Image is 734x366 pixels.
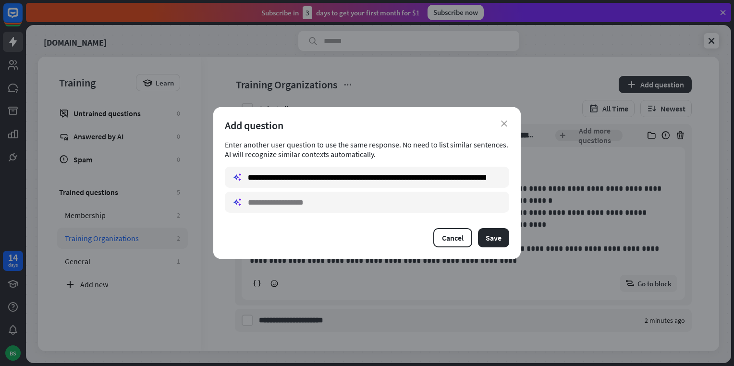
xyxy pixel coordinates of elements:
button: Open LiveChat chat widget [8,4,37,33]
button: Save [478,228,509,247]
i: close [501,121,507,127]
div: Enter another user question to use the same response. No need to list similar sentences. AI will ... [225,140,509,159]
div: Add question [225,119,509,132]
button: Cancel [433,228,472,247]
